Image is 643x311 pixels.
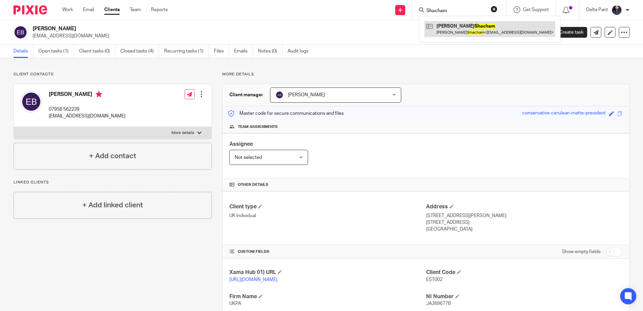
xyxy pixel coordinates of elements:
[38,45,74,58] a: Open tasks (1)
[13,180,212,185] p: Linked clients
[235,155,262,160] span: Not selected
[96,91,102,98] i: Primary
[228,110,344,117] p: Master code for secure communications and files
[104,6,120,13] a: Clients
[13,72,212,77] p: Client contacts
[238,182,268,187] span: Other details
[562,248,601,255] label: Show empty fields
[21,91,42,112] img: svg%3E
[13,45,33,58] a: Details
[33,33,538,39] p: [EMAIL_ADDRESS][DOMAIN_NAME]
[426,301,451,306] span: JA369677B
[13,25,28,39] img: svg%3E
[229,269,426,276] h4: Xama Hub 01) URL
[548,27,587,38] a: Create task
[83,6,94,13] a: Email
[238,124,278,130] span: Team assignments
[491,6,497,12] button: Clear
[151,6,168,13] a: Reports
[49,113,125,119] p: [EMAIL_ADDRESS][DOMAIN_NAME]
[229,301,241,306] span: UKPA
[172,130,194,136] p: More details
[33,25,437,32] h2: [PERSON_NAME]
[13,5,47,14] img: Pixie
[49,106,125,113] p: 07958 562239
[586,6,608,13] p: Delta Pant
[288,45,313,58] a: Audit logs
[288,93,325,97] span: [PERSON_NAME]
[229,92,263,98] h3: Client manager
[89,151,136,161] h4: + Add contact
[275,91,283,99] img: svg%3E
[82,200,143,210] h4: + Add linked client
[258,45,282,58] a: Notes (0)
[229,277,277,282] a: [URL][DOMAIN_NAME]
[611,5,622,15] img: dipesh-min.jpg
[234,45,253,58] a: Emails
[214,45,229,58] a: Files
[49,91,125,99] h4: [PERSON_NAME]
[426,293,622,300] h4: NI Number
[426,226,622,233] p: [GEOGRAPHIC_DATA]
[229,203,426,210] h4: Client type
[426,269,622,276] h4: Client Code
[426,212,622,219] p: [STREET_ADDRESS][PERSON_NAME]
[522,110,606,117] div: conservative-cerulean-matte-president
[130,6,141,13] a: Team
[426,219,622,226] p: [STREET_ADDRESS]
[523,7,549,12] span: Get Support
[62,6,73,13] a: Work
[229,212,426,219] p: UK Individual
[164,45,209,58] a: Recurring tasks (1)
[120,45,159,58] a: Closed tasks (4)
[229,141,253,147] span: Assignee
[222,72,630,77] p: More details
[79,45,115,58] a: Client tasks (0)
[229,293,426,300] h4: Firm Name
[426,8,486,14] input: Search
[426,277,443,282] span: EST002
[426,203,622,210] h4: Address
[229,249,426,254] h4: CUSTOM FIELDS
